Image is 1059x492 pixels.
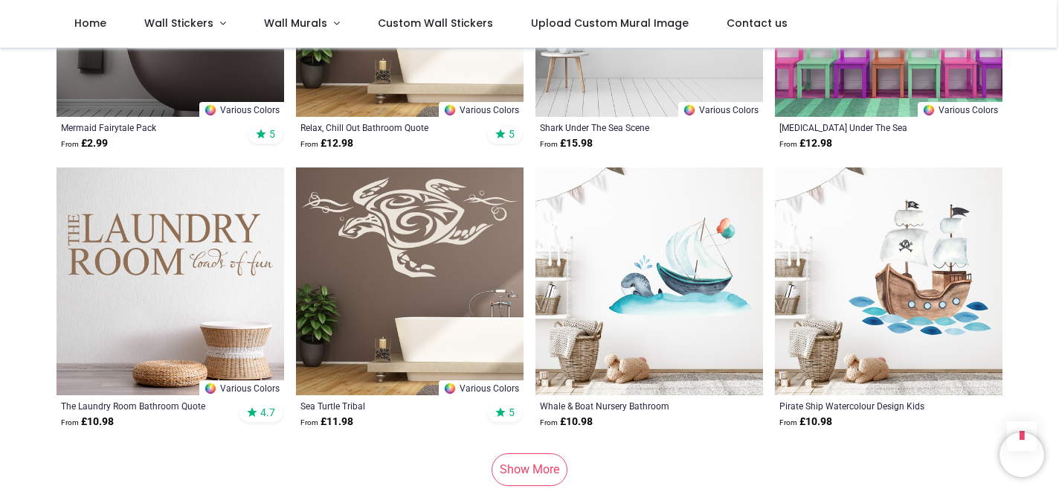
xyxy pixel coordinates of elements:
[199,102,284,117] a: Various Colors
[300,415,353,429] strong: £ 11.98
[300,140,318,148] span: From
[779,121,954,133] a: [MEDICAL_DATA] Under The Sea
[779,415,832,429] strong: £ 10.98
[296,167,524,395] img: Sea Turtle Tribal Wall Sticker
[779,418,797,426] span: From
[61,418,79,426] span: From
[540,418,558,426] span: From
[204,382,217,395] img: Color Wheel
[727,16,788,31] span: Contact us
[509,127,515,141] span: 5
[144,16,213,31] span: Wall Stickers
[922,103,936,117] img: Color Wheel
[439,380,524,395] a: Various Colors
[300,400,475,412] a: Sea Turtle Tribal
[61,136,108,151] strong: £ 2.99
[61,415,114,429] strong: £ 10.98
[378,16,493,31] span: Custom Wall Stickers
[492,453,567,486] a: Show More
[509,406,515,419] span: 5
[535,167,763,395] img: Whale & Boat Nursery Bathroom Wall Sticker
[540,121,715,133] a: Shark Under The Sea Scene
[199,380,284,395] a: Various Colors
[61,140,79,148] span: From
[439,102,524,117] a: Various Colors
[678,102,763,117] a: Various Colors
[779,140,797,148] span: From
[300,418,318,426] span: From
[779,136,832,151] strong: £ 12.98
[300,121,475,133] a: Relax, Chill Out Bathroom Quote
[775,167,1002,395] img: Pirate Ship Watercolour Design Kids Wall Sticker
[683,103,696,117] img: Color Wheel
[540,415,593,429] strong: £ 10.98
[779,400,954,412] a: Pirate Ship Watercolour Design Kids
[1000,432,1044,477] iframe: Brevo live chat
[61,121,236,133] a: Mermaid Fairytale Pack
[57,167,284,395] img: The Laundry Room Bathroom Quote Wall Sticker
[540,136,593,151] strong: £ 15.98
[300,136,353,151] strong: £ 12.98
[260,406,275,419] span: 4.7
[61,400,236,412] a: The Laundry Room Bathroom Quote
[443,382,457,395] img: Color Wheel
[918,102,1002,117] a: Various Colors
[204,103,217,117] img: Color Wheel
[269,127,275,141] span: 5
[540,400,715,412] a: Whale & Boat Nursery Bathroom
[74,16,106,31] span: Home
[264,16,327,31] span: Wall Murals
[540,140,558,148] span: From
[443,103,457,117] img: Color Wheel
[531,16,689,31] span: Upload Custom Mural Image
